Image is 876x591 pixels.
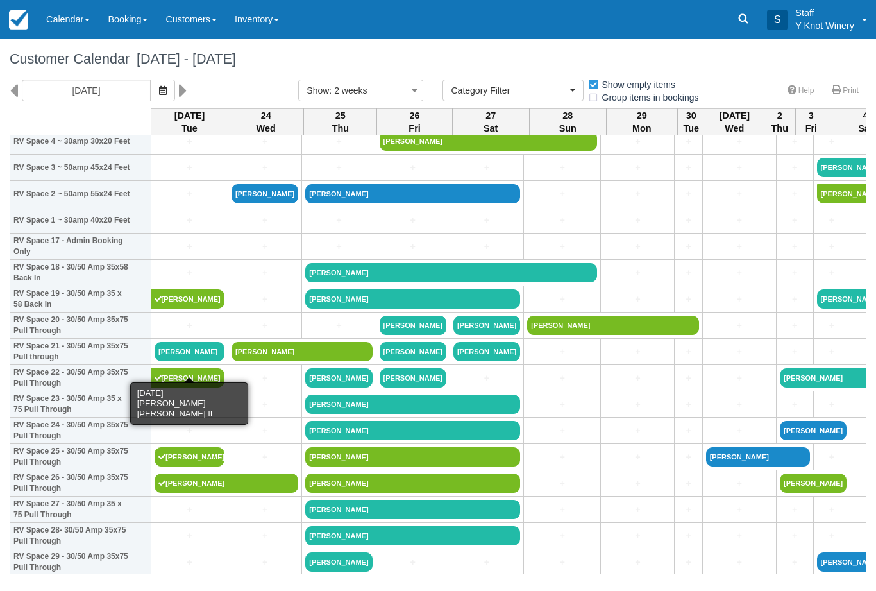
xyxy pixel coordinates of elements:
[527,293,597,306] a: +
[705,108,764,135] th: [DATE] Wed
[305,526,520,545] a: [PERSON_NAME]
[587,88,707,107] label: Group items in bookings
[678,135,698,148] a: +
[10,51,866,67] h1: Customer Calendar
[232,450,298,464] a: +
[606,108,677,135] th: 29 Mon
[10,523,151,549] th: RV Space 28- 30/50 Amp 35x75 Pull Through
[130,51,236,67] span: [DATE] - [DATE]
[780,421,847,440] a: [PERSON_NAME]
[678,293,698,306] a: +
[10,286,151,313] th: RV Space 19 - 30/50 Amp 35 x 58 Back In
[706,293,773,306] a: +
[453,556,520,569] a: +
[527,214,597,227] a: +
[706,372,773,385] a: +
[604,398,671,411] a: +
[442,80,584,101] button: Category Filter
[706,135,773,148] a: +
[232,161,298,175] a: +
[587,80,686,89] span: Show empty items
[706,319,773,332] a: +
[706,187,773,201] a: +
[155,187,224,201] a: +
[151,108,228,135] th: [DATE] Tue
[604,135,671,148] a: +
[780,266,810,280] a: +
[305,474,520,493] a: [PERSON_NAME]
[706,529,773,543] a: +
[453,240,520,253] a: +
[767,10,788,30] div: S
[155,266,224,280] a: +
[155,398,224,411] a: +
[10,365,151,391] th: RV Space 22 - 30/50 Amp 35x75 Pull Through
[604,556,671,569] a: +
[305,395,520,414] a: [PERSON_NAME]
[453,214,520,227] a: +
[305,421,520,440] a: [PERSON_NAME]
[155,240,224,253] a: +
[380,368,446,388] a: [PERSON_NAME]
[817,135,847,148] a: +
[305,500,520,519] a: [PERSON_NAME]
[780,345,810,359] a: +
[678,345,698,359] a: +
[155,424,224,438] a: +
[824,81,866,100] a: Print
[10,207,151,234] th: RV Space 1 ~ 30amp 40x20 Feet
[451,84,567,97] span: Category Filter
[706,161,773,175] a: +
[305,263,597,282] a: [PERSON_NAME]
[304,108,377,135] th: 25 Thu
[604,372,671,385] a: +
[587,92,709,101] span: Group items in bookings
[305,135,372,148] a: +
[380,556,446,569] a: +
[453,161,520,175] a: +
[232,319,298,332] a: +
[155,342,224,361] a: [PERSON_NAME]
[232,135,298,148] a: +
[817,503,847,517] a: +
[780,214,810,227] a: +
[155,503,224,517] a: +
[232,556,298,569] a: +
[155,214,224,227] a: +
[232,503,298,517] a: +
[10,260,151,286] th: RV Space 18 - 30/50 Amp 35x58 Back In
[10,444,151,470] th: RV Space 25 - 30/50 Amp 35x75 Pull Through
[305,552,372,572] a: [PERSON_NAME]
[604,293,671,306] a: +
[305,240,372,253] a: +
[527,316,698,335] a: [PERSON_NAME]
[232,184,298,203] a: [PERSON_NAME]
[527,240,597,253] a: +
[10,155,151,181] th: RV Space 3 ~ 50amp 45x24 Feet
[706,503,773,517] a: +
[780,503,810,517] a: +
[764,108,795,135] th: 2 Thu
[380,342,446,361] a: [PERSON_NAME]
[678,529,698,543] a: +
[817,529,847,543] a: +
[232,240,298,253] a: +
[151,368,225,388] a: [PERSON_NAME]
[380,316,446,335] a: [PERSON_NAME]
[817,214,847,227] a: +
[817,319,847,332] a: +
[678,450,698,464] a: +
[527,556,597,569] a: +
[10,470,151,497] th: RV Space 26 - 30/50 Amp 35x75 Pull Through
[780,161,810,175] a: +
[527,187,597,201] a: +
[780,135,810,148] a: +
[527,161,597,175] a: +
[817,240,847,253] a: +
[527,477,597,490] a: +
[780,556,810,569] a: +
[604,450,671,464] a: +
[706,266,773,280] a: +
[305,368,372,388] a: [PERSON_NAME]
[232,424,298,438] a: +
